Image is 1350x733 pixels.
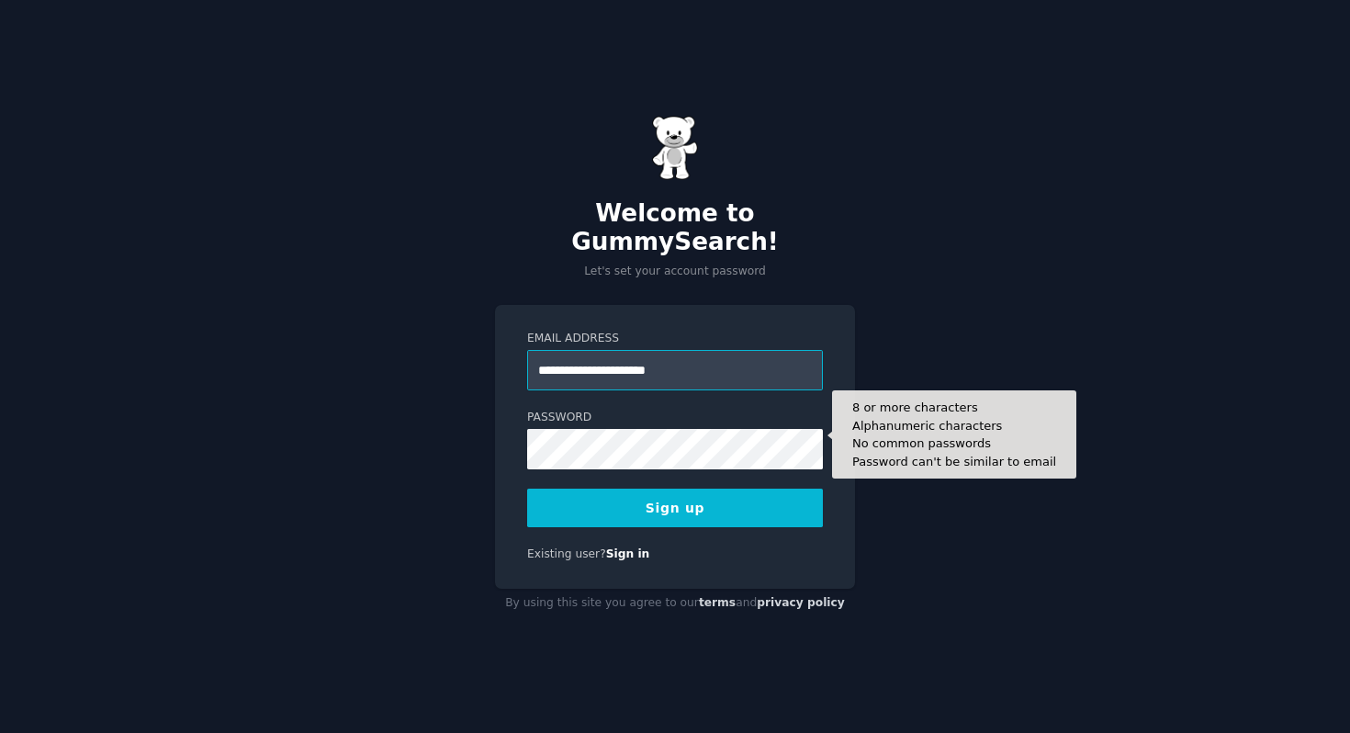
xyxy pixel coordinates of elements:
[606,547,650,560] a: Sign in
[495,264,855,280] p: Let's set your account password
[527,489,823,527] button: Sign up
[757,596,845,609] a: privacy policy
[527,331,823,347] label: Email Address
[699,596,736,609] a: terms
[495,589,855,618] div: By using this site you agree to our and
[495,199,855,257] h2: Welcome to GummySearch!
[652,116,698,180] img: Gummy Bear
[527,547,606,560] span: Existing user?
[527,410,823,426] label: Password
